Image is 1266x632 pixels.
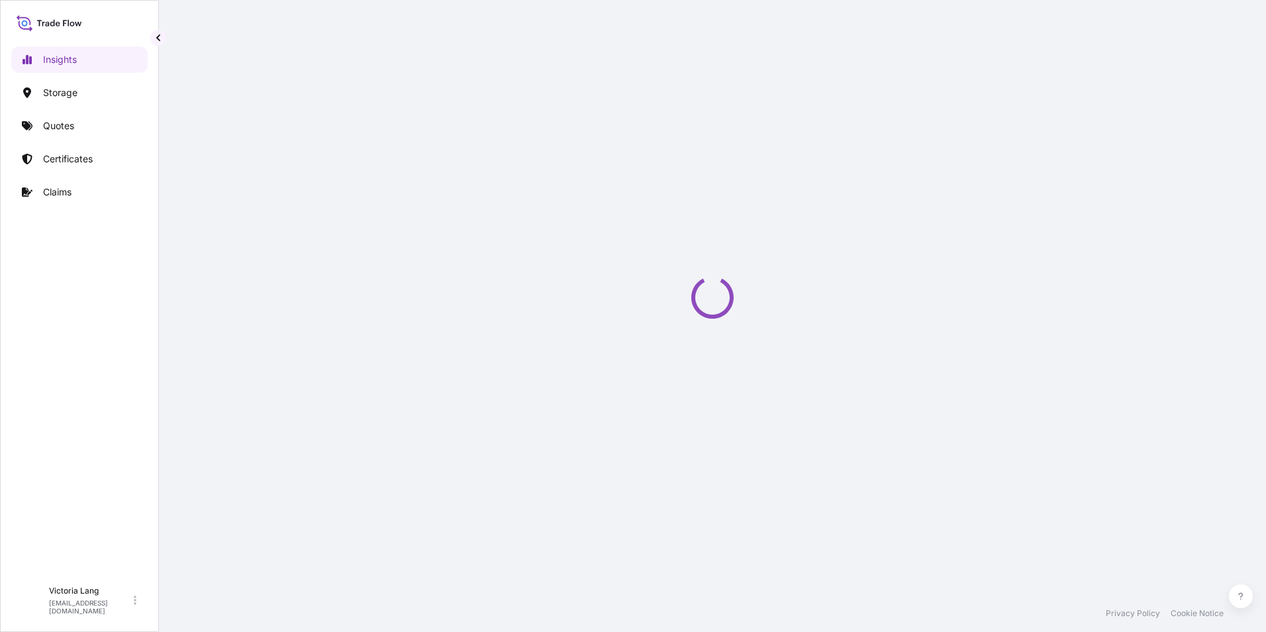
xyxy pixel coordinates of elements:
p: Quotes [43,119,74,132]
a: Insights [11,46,148,73]
p: Certificates [43,152,93,166]
p: Claims [43,185,72,199]
a: Storage [11,79,148,106]
a: Certificates [11,146,148,172]
a: Privacy Policy [1106,608,1160,619]
a: Claims [11,179,148,205]
p: [EMAIL_ADDRESS][DOMAIN_NAME] [49,599,131,615]
span: V [26,594,34,607]
p: Insights [43,53,77,66]
a: Quotes [11,113,148,139]
p: Victoria Lang [49,586,131,596]
p: Storage [43,86,77,99]
a: Cookie Notice [1171,608,1224,619]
